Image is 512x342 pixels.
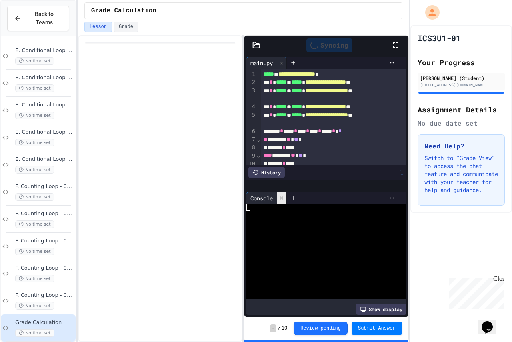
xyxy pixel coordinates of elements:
div: Syncing [306,38,352,52]
span: Fold line [256,136,260,142]
button: Review pending [294,322,348,335]
div: main.py [246,59,277,67]
div: [PERSON_NAME] (Student) [420,74,502,82]
span: E. Conditional Loop - 06 - Smallest Positive [15,129,74,136]
span: No time set [15,275,54,282]
span: No time set [15,57,54,65]
span: Back to Teams [26,10,62,27]
span: No time set [15,248,54,255]
div: History [248,167,285,178]
h2: Your Progress [418,57,505,68]
div: No due date set [418,118,505,128]
span: Grade Calculation [91,6,156,16]
button: Back to Teams [7,6,69,31]
div: 9 [246,152,256,160]
div: 8 [246,144,256,152]
div: 3 [246,87,256,103]
div: 5 [246,111,256,128]
span: E. Conditional Loop - 03 - Count by 5 [15,47,74,54]
div: Console [246,192,287,204]
span: No time set [15,302,54,310]
button: Grade [114,22,138,32]
span: No time set [15,112,54,119]
span: F. Counting Loop - 01 - Count up by 1 [15,183,74,190]
span: F. Counting Loop - 04 - Printing Patterns [15,265,74,272]
span: F. Counting Loop - 05 - Timestable [15,292,74,299]
span: No time set [15,220,54,228]
div: 7 [246,136,256,144]
span: No time set [15,166,54,174]
h3: Need Help? [424,141,498,151]
p: Switch to "Grade View" to access the chat feature and communicate with your teacher for help and ... [424,154,498,194]
div: Show display [356,304,406,315]
span: F. Counting Loop - 03 - Count up by 4 [15,238,74,244]
div: Console [246,194,277,202]
button: Submit Answer [352,322,402,335]
span: No time set [15,84,54,92]
div: My Account [417,3,442,22]
span: 10 [282,325,287,332]
h2: Assignment Details [418,104,505,115]
button: Lesson [84,22,112,32]
div: [EMAIL_ADDRESS][DOMAIN_NAME] [420,82,502,88]
span: No time set [15,329,54,337]
span: Grade Calculation [15,319,74,326]
span: E. Conditional Loop - 05 - Largest Positive [15,102,74,108]
iframe: chat widget [446,275,504,309]
h1: ICS3U1-01 [418,32,461,44]
div: 10 [246,160,256,168]
span: F. Counting Loop - 02 - Count down by 1 [15,210,74,217]
iframe: chat widget [478,310,504,334]
span: No time set [15,139,54,146]
span: Submit Answer [358,325,396,332]
span: No time set [15,193,54,201]
div: Chat with us now!Close [3,3,55,51]
span: / [278,325,281,332]
div: 6 [246,128,256,136]
div: 4 [246,103,256,111]
div: 2 [246,78,256,86]
span: E. Conditional Loop - 04 - Sum of Positive Numbers [15,74,74,81]
span: - [270,324,276,332]
span: Fold line [256,152,260,159]
span: E. Conditional Loop - 07 - PIN Code [15,156,74,163]
div: main.py [246,57,287,69]
div: 1 [246,70,256,78]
